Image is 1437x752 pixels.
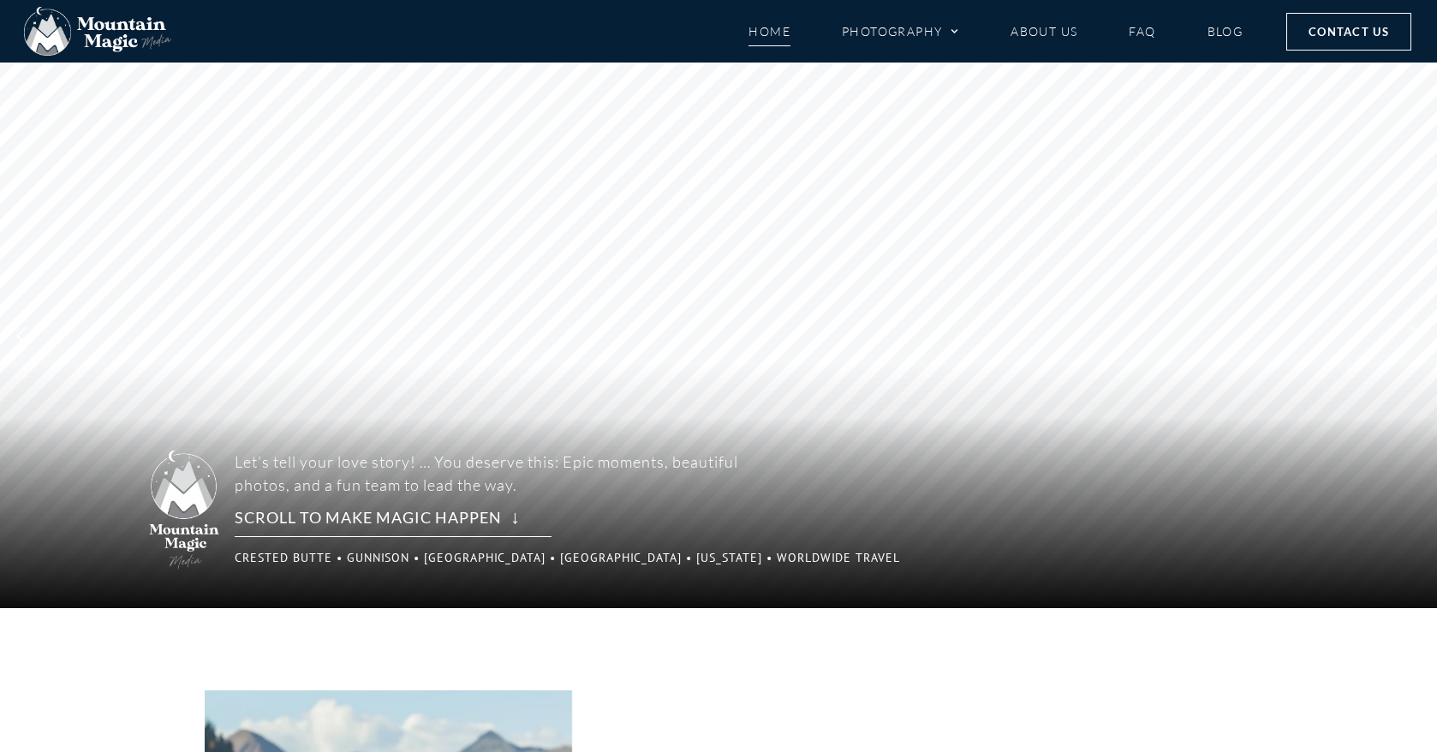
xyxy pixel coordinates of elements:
span: Contact Us [1309,22,1389,41]
img: Mountain Magic Media photography logo Crested Butte Photographer [24,7,171,57]
p: Let’s tell your love story! … You deserve this: Epic moments, beautiful photos, and a fun team to... [235,451,738,497]
img: Mountain Magic Media photography logo Crested Butte Photographer [145,447,224,573]
a: Home [748,16,790,46]
a: About Us [1011,16,1077,46]
span: ↓ [510,504,520,528]
a: Blog [1207,16,1243,46]
a: FAQ [1129,16,1155,46]
a: Photography [842,16,959,46]
rs-layer: Scroll to make magic happen [235,507,552,537]
p: Crested Butte • Gunnison • [GEOGRAPHIC_DATA] • [GEOGRAPHIC_DATA] • [US_STATE] • Worldwide Travel [235,546,760,570]
a: Contact Us [1286,13,1411,51]
nav: Menu [748,16,1243,46]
